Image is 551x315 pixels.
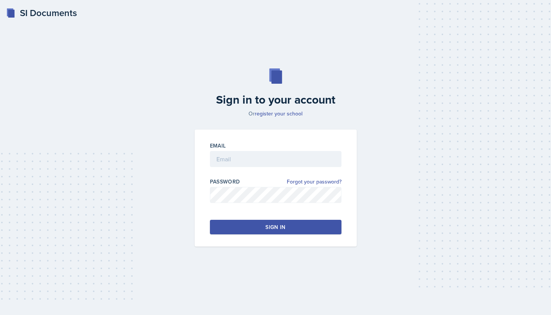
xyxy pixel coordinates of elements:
a: SI Documents [6,6,77,20]
p: Or [190,110,361,117]
div: Sign in [265,223,285,231]
label: Email [210,142,226,149]
a: Forgot your password? [287,178,341,186]
button: Sign in [210,220,341,234]
a: register your school [255,110,302,117]
input: Email [210,151,341,167]
h2: Sign in to your account [190,93,361,107]
label: Password [210,178,240,185]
